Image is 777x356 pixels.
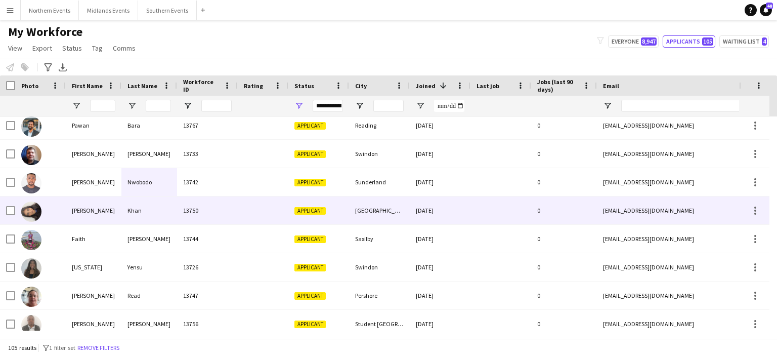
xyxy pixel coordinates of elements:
div: Saxilby [349,225,410,253]
span: Tag [92,44,103,53]
div: Read [121,282,177,309]
span: Export [32,44,52,53]
div: 13767 [177,111,238,139]
button: Open Filter Menu [603,101,612,110]
div: [US_STATE] [66,253,121,281]
span: Workforce ID [183,78,220,93]
div: Khan [121,196,177,224]
span: Photo [21,82,38,90]
div: 0 [531,168,597,196]
div: [PERSON_NAME] [66,310,121,338]
div: 0 [531,225,597,253]
div: 13726 [177,253,238,281]
div: Pershore [349,282,410,309]
span: Status [294,82,314,90]
span: Last job [477,82,499,90]
div: [DATE] [410,111,470,139]
span: 48 [766,3,773,9]
div: 13742 [177,168,238,196]
img: Georgia Yensu [21,258,41,279]
a: Tag [88,42,107,55]
app-action-btn: Export XLSX [57,61,69,73]
div: 0 [531,196,597,224]
div: 13744 [177,225,238,253]
span: Status [62,44,82,53]
img: Faith Jackson-Lee [21,230,41,250]
a: 48 [760,4,772,16]
div: Reading [349,111,410,139]
button: Open Filter Menu [72,101,81,110]
div: Sunderland [349,168,410,196]
div: 0 [531,310,597,338]
div: 0 [531,111,597,139]
span: First Name [72,82,103,90]
button: Midlands Events [79,1,138,20]
div: Pawan [66,111,121,139]
div: [DATE] [410,310,470,338]
span: 1 filter set [49,344,75,351]
span: Email [603,82,619,90]
div: Swindon [349,253,410,281]
div: [PERSON_NAME] [121,310,177,338]
input: Workforce ID Filter Input [201,100,232,112]
span: 8,947 [641,37,657,46]
span: Rating [244,82,263,90]
img: Pawan Bara [21,116,41,137]
input: City Filter Input [373,100,404,112]
div: [DATE] [410,225,470,253]
button: Applicants105 [663,35,715,48]
span: View [8,44,22,53]
span: Applicant [294,179,326,186]
div: [PERSON_NAME] [121,225,177,253]
div: Nwobodo [121,168,177,196]
img: David Nwobodo [21,173,41,193]
span: Applicant [294,150,326,158]
img: Eliza Khan [21,202,41,222]
span: My Workforce [8,24,82,39]
span: 105 [702,37,713,46]
div: 0 [531,282,597,309]
button: Remove filters [75,342,121,353]
input: Last Name Filter Input [146,100,171,112]
button: Southern Events [138,1,197,20]
div: Yensu [121,253,177,281]
div: 13750 [177,196,238,224]
a: Export [28,42,56,55]
span: Last Name [127,82,157,90]
input: First Name Filter Input [90,100,115,112]
div: [DATE] [410,140,470,168]
div: [DATE] [410,196,470,224]
button: Open Filter Menu [294,101,304,110]
div: 13747 [177,282,238,309]
div: [PERSON_NAME] [121,140,177,168]
button: Open Filter Menu [127,101,137,110]
span: Comms [113,44,136,53]
div: 0 [531,253,597,281]
div: [DATE] [410,168,470,196]
span: Applicant [294,264,326,271]
div: [PERSON_NAME] [66,140,121,168]
div: 0 [531,140,597,168]
img: Kingsley Okojie [21,315,41,335]
div: Faith [66,225,121,253]
div: Student [GEOGRAPHIC_DATA]. [349,310,410,338]
app-action-btn: Advanced filters [42,61,54,73]
div: 13756 [177,310,238,338]
a: Status [58,42,86,55]
span: Applicant [294,207,326,215]
img: Adam Warren [21,145,41,165]
button: Open Filter Menu [183,101,192,110]
div: Bara [121,111,177,139]
button: Open Filter Menu [355,101,364,110]
a: Comms [109,42,140,55]
div: [PERSON_NAME] [66,168,121,196]
div: [GEOGRAPHIC_DATA] [349,196,410,224]
div: [PERSON_NAME] [66,282,121,309]
input: Joined Filter Input [434,100,464,112]
button: Open Filter Menu [416,101,425,110]
div: [PERSON_NAME] [66,196,121,224]
span: Applicant [294,321,326,328]
div: Swindon [349,140,410,168]
span: Applicant [294,292,326,300]
span: Joined [416,82,436,90]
